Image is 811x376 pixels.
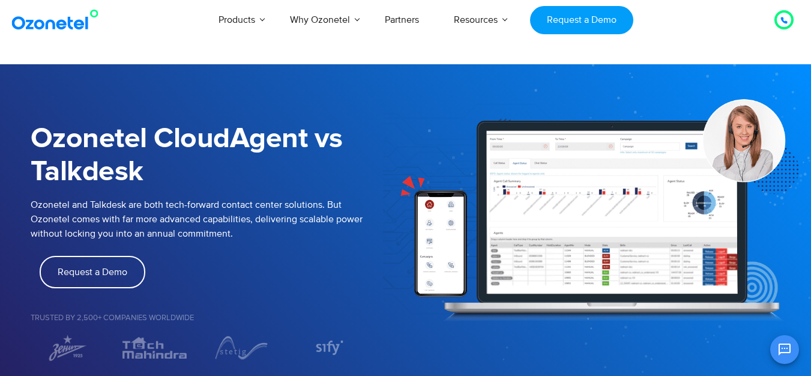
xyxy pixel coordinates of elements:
[31,314,366,322] h5: Trusted by 2,500+ Companies Worldwide
[117,334,192,362] div: 2 / 7
[31,334,366,362] div: Image Carousel
[58,267,127,277] span: Request a Demo
[291,339,366,357] div: 4 / 7
[204,334,279,362] div: 3 / 7
[117,334,192,362] img: TechMahindra
[31,334,106,362] div: 1 / 7
[304,339,352,357] img: Sify
[31,123,366,189] h1: Ozonetel CloudAgent vs Talkdesk
[204,334,279,362] img: Stetig
[31,334,106,362] img: ZENIT
[31,198,366,241] p: Ozonetel and Talkdesk are both tech-forward contact center solutions. But Ozonetel comes with far...
[770,335,799,364] button: Open chat
[530,6,633,34] a: Request a Demo
[40,256,145,288] a: Request a Demo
